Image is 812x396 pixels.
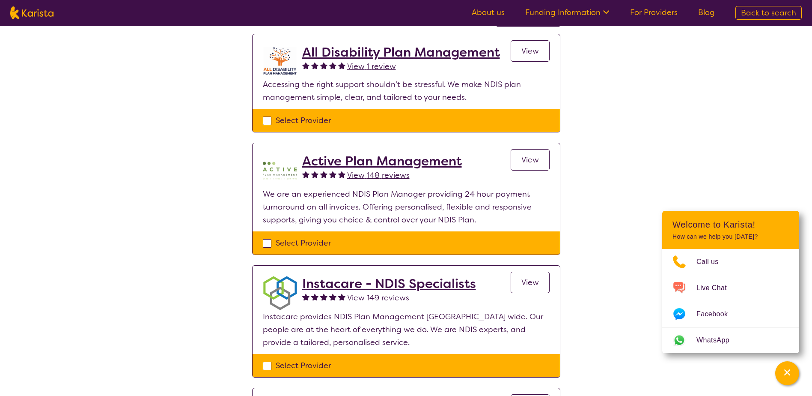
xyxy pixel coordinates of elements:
a: Web link opens in a new tab. [662,327,799,353]
span: Call us [696,255,729,268]
span: View 149 reviews [347,293,409,303]
img: fullstar [311,62,318,69]
a: View 149 reviews [347,291,409,304]
img: fullstar [329,293,336,300]
img: obkhna0zu27zdd4ubuus.png [263,276,297,310]
img: fullstar [320,293,327,300]
a: Blog [698,7,715,18]
button: Channel Menu [775,361,799,385]
img: fullstar [338,171,345,178]
a: View [511,149,550,171]
a: All Disability Plan Management [302,45,500,60]
span: WhatsApp [696,334,740,347]
img: fullstar [311,171,318,178]
img: fullstar [320,62,327,69]
a: View [511,272,550,293]
span: View [521,277,539,288]
a: View 1 review [347,60,396,73]
img: pypzb5qm7jexfhutod0x.png [263,153,297,188]
a: About us [472,7,505,18]
p: How can we help you [DATE]? [672,233,789,240]
a: Instacare - NDIS Specialists [302,276,476,291]
a: Active Plan Management [302,153,462,169]
span: View [521,46,539,56]
p: Instacare provides NDIS Plan Management [GEOGRAPHIC_DATA] wide. Our people are at the heart of ev... [263,310,550,349]
img: at5vqv0lot2lggohlylh.jpg [263,45,297,78]
img: fullstar [302,293,309,300]
img: Karista logo [10,6,54,19]
img: fullstar [338,293,345,300]
img: fullstar [329,171,336,178]
img: fullstar [302,171,309,178]
h2: Welcome to Karista! [672,219,789,230]
span: View 1 review [347,61,396,72]
img: fullstar [338,62,345,69]
img: fullstar [320,171,327,178]
img: fullstar [311,293,318,300]
div: Channel Menu [662,211,799,353]
img: fullstar [329,62,336,69]
a: View 148 reviews [347,169,410,182]
a: Funding Information [525,7,610,18]
ul: Choose channel [662,249,799,353]
a: View [511,40,550,62]
a: Back to search [735,6,802,20]
span: Back to search [741,8,796,18]
span: View [521,155,539,165]
span: View 148 reviews [347,170,410,180]
span: Live Chat [696,282,737,294]
img: fullstar [302,62,309,69]
p: Accessing the right support shouldn’t be stressful. We make NDIS plan management simple, clear, a... [263,78,550,104]
p: We are an experienced NDIS Plan Manager providing 24 hour payment turnaround on all invoices. Off... [263,188,550,226]
span: Facebook [696,308,738,321]
a: For Providers [630,7,678,18]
